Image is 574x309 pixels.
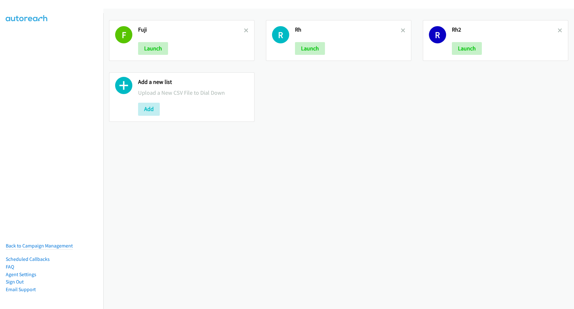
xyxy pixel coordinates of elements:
[6,243,73,249] a: Back to Campaign Management
[138,42,168,55] button: Launch
[6,279,24,285] a: Sign Out
[6,286,36,292] a: Email Support
[138,78,248,86] h2: Add a new list
[429,26,446,43] h1: R
[295,26,401,33] h2: Rh
[452,26,558,33] h2: Rh2
[115,26,132,43] h1: F
[138,103,160,115] button: Add
[138,26,244,33] h2: Fuji
[138,88,248,97] p: Upload a New CSV File to Dial Down
[295,42,325,55] button: Launch
[6,264,14,270] a: FAQ
[6,271,36,277] a: Agent Settings
[272,26,289,43] h1: R
[6,256,50,262] a: Scheduled Callbacks
[445,281,569,304] iframe: Checklist
[452,42,482,55] button: Launch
